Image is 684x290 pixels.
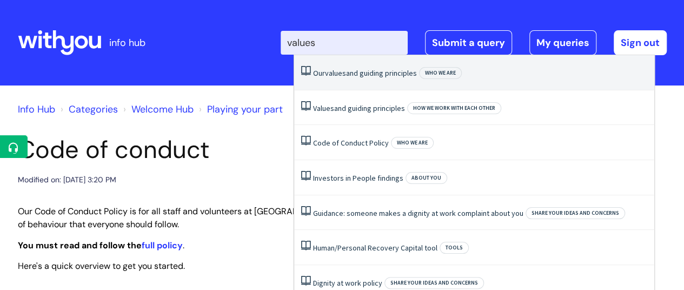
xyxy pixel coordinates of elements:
[281,30,667,55] div: | -
[614,30,667,55] a: Sign out
[313,278,382,288] a: Dignity at work policy
[207,103,283,116] a: Playing your part
[281,31,408,55] input: Search
[313,103,334,113] span: Values
[18,135,445,164] h1: Code of conduct
[425,30,512,55] a: Submit a query
[406,172,447,184] span: About you
[529,30,596,55] a: My queries
[440,242,469,254] span: Tools
[18,103,55,116] a: Info Hub
[121,101,194,118] li: Welcome Hub
[69,103,118,116] a: Categories
[384,277,484,289] span: Share your ideas and concerns
[313,138,389,148] a: Code of Conduct Policy
[325,68,346,78] span: values
[419,67,462,79] span: Who we are
[58,101,118,118] li: Solution home
[196,101,283,118] li: Playing your part
[131,103,194,116] a: Welcome Hub
[18,240,142,251] strong: You must read and follow the
[18,260,185,272] span: Here's a quick overview to get you started.
[313,103,405,113] a: Valuesand guiding principles
[18,240,184,251] span: .
[526,207,625,219] span: Share your ideas and concerns
[313,243,437,253] a: Human/Personal Recovery Capital tool
[313,68,417,78] a: Ourvaluesand guiding principles
[109,34,145,51] p: info hub
[407,102,501,114] span: How we work with each other
[18,173,116,187] div: Modified on: [DATE] 3:20 PM
[18,206,442,230] span: Our Code of Conduct Policy is for all staff and volunteers at [GEOGRAPHIC_DATA]. It sets out the ...
[313,208,523,218] a: Guidance: someone makes a dignity at work complaint about you
[142,240,183,251] a: full policy
[313,173,403,183] a: Investors in People findings
[391,137,434,149] span: Who we are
